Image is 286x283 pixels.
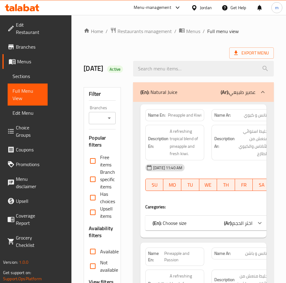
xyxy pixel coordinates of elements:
[3,258,18,266] span: Version:
[219,181,233,189] span: TH
[186,28,200,35] span: Menus
[153,218,161,228] b: (En):
[237,181,251,189] span: FR
[89,134,116,149] h3: Popular filters
[2,172,48,194] a: Menu disclaimer
[100,248,119,255] span: Available
[148,181,161,189] span: SU
[105,114,114,122] button: Open
[275,4,279,11] span: m
[164,250,202,263] span: Pineapple and Passion
[16,175,43,190] span: Menu disclaimer
[221,88,229,97] b: (Ar):
[2,142,48,157] a: Coupons
[8,106,48,120] a: Edit Menu
[16,146,43,153] span: Coupons
[174,28,176,35] li: /
[232,218,252,228] span: اختر الحجم
[2,157,48,172] a: Promotions
[2,17,48,39] a: Edit Restaurant
[234,49,269,57] span: Export Menu
[236,128,268,158] span: خليط استوائي منعش من الأناناس والكيوي الطازج
[100,190,115,205] span: Has choices
[16,21,43,36] span: Edit Restaurant
[214,250,231,257] strong: Name Ar:
[84,28,103,35] a: Home
[133,61,274,76] input: search
[2,208,48,230] a: Coverage Report
[100,259,118,274] span: Not available
[2,39,48,54] a: Branches
[145,216,271,230] div: (En): Choose size(Ar):اختر الحجم
[202,181,215,189] span: WE
[16,124,43,139] span: Choice Groups
[134,4,171,11] div: Menu-management
[2,194,48,208] a: Upsell
[13,109,43,117] span: Edit Menu
[179,27,200,35] a: Menus
[140,88,177,96] p: Natural Juice
[100,205,113,220] span: Upsell items
[107,65,123,73] div: Active
[140,88,149,97] b: (En):
[16,161,43,168] span: Promotions
[16,43,43,50] span: Branches
[133,82,274,102] div: (En): Natural Juice(Ar):عصير طبيعي
[199,179,217,191] button: WE
[17,58,43,65] span: Menus
[253,179,271,191] button: SA
[110,27,172,35] a: Restaurants management
[145,179,163,191] button: SU
[8,84,48,106] a: Full Menu View
[255,181,268,189] span: SA
[16,234,43,249] span: Grocery Checklist
[235,179,253,191] button: FR
[89,225,116,239] h3: Availability filters
[13,87,43,102] span: Full Menu View
[19,258,28,266] span: 1.0.0
[148,112,165,118] strong: Name En:
[200,4,212,11] div: Jordan
[2,230,48,252] a: Grocery Checklist
[8,69,48,84] a: Sections
[118,28,172,35] span: Restaurants management
[151,165,185,171] span: [DATE] 11:40 AM
[224,218,232,228] b: (Ar):
[214,135,235,150] strong: Description Ar:
[245,250,268,257] span: انانس و باشن
[13,73,43,80] span: Sections
[181,179,199,191] button: TU
[168,112,201,118] span: Pineapple and Kiwi
[2,120,48,142] a: Choice Groups
[16,212,43,227] span: Coverage Report
[3,269,31,277] span: Get support on:
[148,250,164,263] strong: Name En:
[221,88,255,96] p: عصير طبيعي
[145,204,271,210] h4: Caregories:
[170,128,202,158] span: A refreshing tropical blend of pineapple and fresh kiwi.
[163,179,181,191] button: MO
[207,28,239,35] span: Full menu view
[214,112,231,118] strong: Name Ar:
[3,275,42,283] a: Support.OpsPlatform
[148,135,168,150] strong: Description En:
[203,28,205,35] li: /
[84,64,126,73] h2: [DATE]
[217,179,235,191] button: TH
[107,66,123,72] span: Active
[100,154,111,168] span: Free items
[153,219,186,227] p: Choose size
[184,181,197,189] span: TU
[244,112,268,118] span: انانس و كيوي
[89,88,116,101] div: Filter
[166,181,179,189] span: MO
[16,197,43,205] span: Upsell
[2,54,48,69] a: Menus
[106,28,108,35] li: /
[100,168,115,190] span: Branch specific items
[84,27,274,35] nav: breadcrumb
[229,47,274,59] span: Export Menu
